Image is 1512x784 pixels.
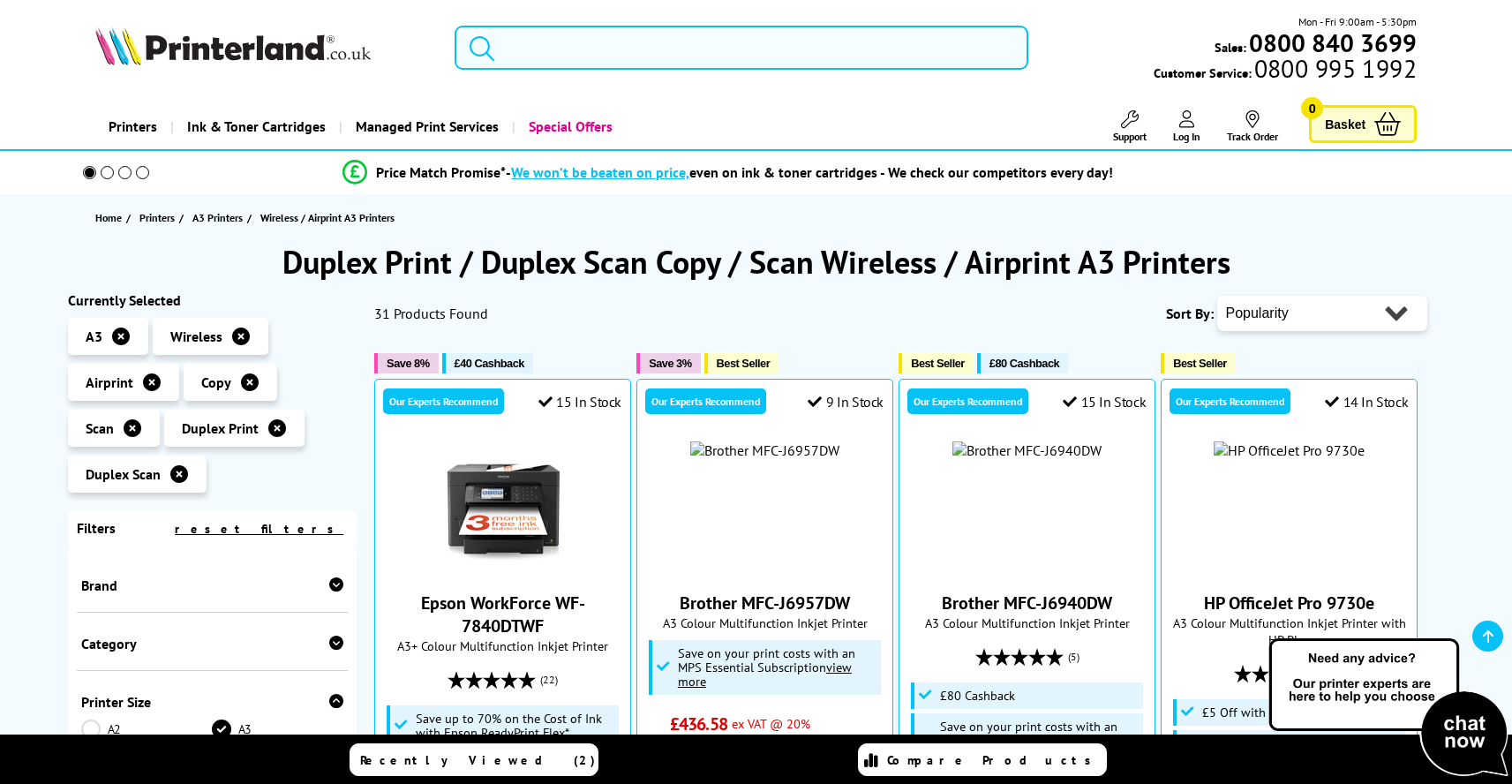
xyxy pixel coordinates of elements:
[170,104,339,149] a: Ink & Toner Cartridges
[387,357,429,370] span: Save 8%
[86,419,114,437] span: Scan
[95,26,433,69] a: Printerland Logo
[1301,97,1323,119] span: 0
[670,712,727,735] span: £436.58
[899,353,974,373] button: Best Seller
[442,353,533,373] button: £40 Cashback
[1325,112,1365,136] span: Basket
[68,291,357,309] div: Currently Selected
[81,635,344,652] div: Category
[139,208,179,227] a: Printers
[139,208,175,227] span: Printers
[1252,60,1417,77] span: 0800 995 1992
[455,357,524,370] span: £40 Cashback
[95,26,371,65] img: Printerland Logo
[808,393,884,411] div: 9 In Stock
[260,211,395,224] span: Wireless / Airprint A3 Printers
[374,305,488,322] span: 31 Products Found
[360,752,596,768] span: Recently Viewed (2)
[636,353,700,373] button: Save 3%
[717,357,771,370] span: Best Seller
[374,353,438,373] button: Save 8%
[1215,39,1246,56] span: Sales:
[201,373,231,391] span: Copy
[911,357,965,370] span: Best Seller
[86,373,133,391] span: Airprint
[506,163,1113,181] div: - even on ink & toner cartridges - We check our competitors every day!
[680,592,850,614] a: Brother MFC-J6957DW
[384,637,621,654] span: A3+ Colour Multifunction Inkjet Printer
[421,592,585,637] a: Epson WorkForce WF-7840DTWF
[86,328,102,345] span: A3
[192,208,247,227] a: A3 Printers
[1265,636,1512,780] img: Open Live Chat window
[678,659,852,690] u: view more
[887,752,1101,768] span: Compare Products
[1161,353,1236,373] button: Best Seller
[1113,110,1147,143] a: Support
[1249,26,1417,59] b: 0800 840 3699
[511,163,689,181] span: We won’t be beaten on price,
[1204,592,1374,614] a: HP OfficeJet Pro 9730e
[182,419,259,437] span: Duplex Print
[907,388,1028,414] div: Our Experts Recommend
[1309,105,1417,143] a: Basket 0
[416,712,615,740] span: Save up to 70% on the Cost of Ink with Epson ReadyPrint Flex*
[704,353,779,373] button: Best Seller
[376,163,506,181] span: Price Match Promise*
[538,393,621,411] div: 15 In Stock
[1170,614,1408,648] span: A3 Colour Multifunction Inkjet Printer with HP Plus
[952,441,1102,459] img: Brother MFC-J6940DW
[645,388,766,414] div: Our Experts Recommend
[437,560,569,577] a: Epson WorkForce WF-7840DTWF
[858,743,1107,776] a: Compare Products
[908,614,1146,631] span: A3 Colour Multifunction Inkjet Printer
[989,357,1059,370] span: £80 Cashback
[1202,705,1387,720] span: £5 Off with Coupon Code FLASH5
[192,208,243,227] span: A3 Printers
[95,208,126,227] a: Home
[646,614,884,631] span: A3 Colour Multifunction Inkjet Printer
[1214,441,1365,459] img: HP OfficeJet Pro 9730e
[940,689,1015,703] span: £80 Cashback
[95,104,170,149] a: Printers
[59,157,1398,188] li: modal_Promise
[1298,13,1417,30] span: Mon - Fri 9:00am - 5:30pm
[212,720,343,739] a: A3
[81,693,344,711] div: Printer Size
[1113,130,1147,143] span: Support
[68,241,1445,283] h1: Duplex Print / Duplex Scan Copy / Scan Wireless / Airprint A3 Printers
[187,104,326,149] span: Ink & Toner Cartridges
[86,465,161,483] span: Duplex Scan
[942,592,1112,614] a: Brother MFC-J6940DW
[1173,357,1227,370] span: Best Seller
[1068,640,1079,674] span: (5)
[350,743,598,776] a: Recently Viewed (2)
[732,715,810,732] span: ex VAT @ 20%
[678,645,855,690] span: Save on your print costs with an MPS Essential Subscription
[1154,60,1417,81] span: Customer Service:
[77,519,116,537] span: Filters
[339,104,512,149] a: Managed Print Services
[81,720,213,739] a: A2
[1166,305,1214,322] span: Sort By:
[977,353,1068,373] button: £80 Cashback
[1227,110,1278,143] a: Track Order
[1173,110,1200,143] a: Log In
[1246,34,1417,51] a: 0800 840 3699
[690,441,839,459] img: Brother MFC-J6957DW
[383,388,504,414] div: Our Experts Recommend
[1173,130,1200,143] span: Log In
[540,663,558,697] span: (22)
[81,577,344,594] div: Brand
[940,718,1117,763] span: Save on your print costs with an MPS Essential Subscription
[1063,393,1146,411] div: 15 In Stock
[175,521,343,537] a: reset filters
[649,357,691,370] span: Save 3%
[437,441,569,574] img: Epson WorkForce WF-7840DTWF
[170,328,222,345] span: Wireless
[512,104,626,149] a: Special Offers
